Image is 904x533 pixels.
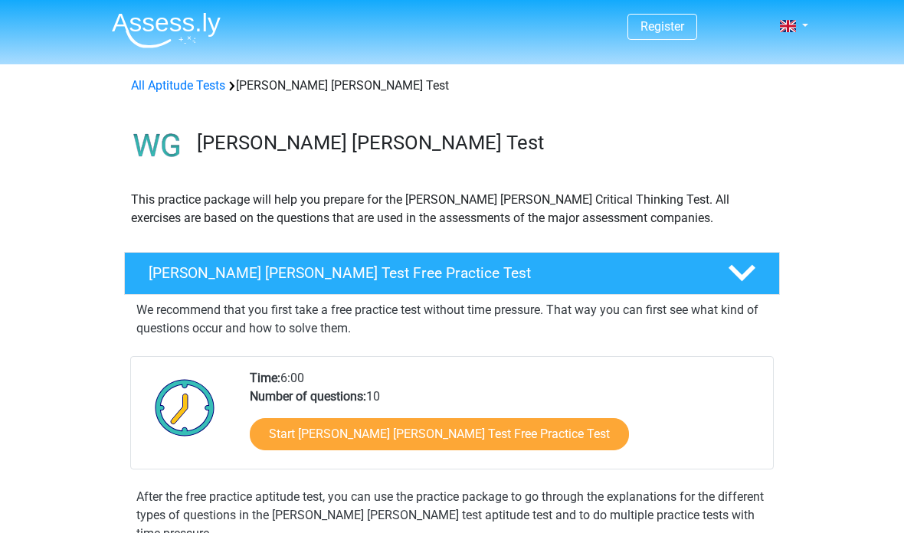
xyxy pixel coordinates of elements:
div: 6:00 10 [238,369,772,469]
h4: [PERSON_NAME] [PERSON_NAME] Test Free Practice Test [149,264,703,282]
h3: [PERSON_NAME] [PERSON_NAME] Test [197,131,768,155]
b: Time: [250,371,280,385]
a: [PERSON_NAME] [PERSON_NAME] Test Free Practice Test [118,252,786,295]
img: Clock [146,369,224,446]
a: Register [640,19,684,34]
a: Start [PERSON_NAME] [PERSON_NAME] Test Free Practice Test [250,418,629,450]
a: All Aptitude Tests [131,78,225,93]
img: watson glaser test [125,113,190,178]
p: This practice package will help you prepare for the [PERSON_NAME] [PERSON_NAME] Critical Thinking... [131,191,773,227]
b: Number of questions: [250,389,366,404]
p: We recommend that you first take a free practice test without time pressure. That way you can fir... [136,301,768,338]
div: [PERSON_NAME] [PERSON_NAME] Test [125,77,779,95]
img: Assessly [112,12,221,48]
